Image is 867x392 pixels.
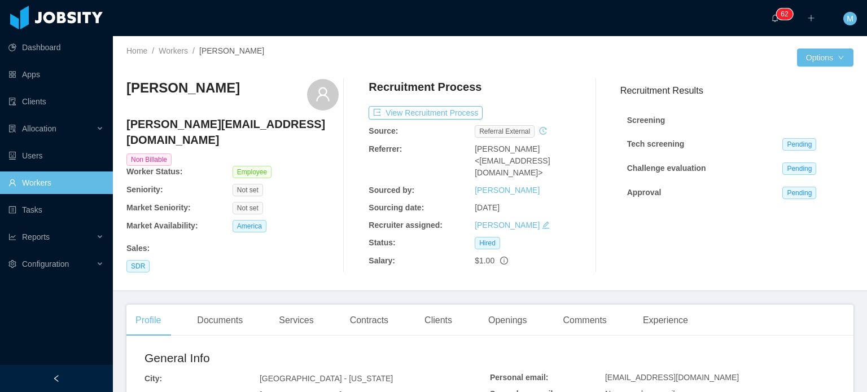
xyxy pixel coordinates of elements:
b: Source: [369,126,398,135]
button: icon: exportView Recruitment Process [369,106,483,120]
span: [PERSON_NAME] [199,46,264,55]
span: Hired [475,237,500,249]
div: Comments [554,305,616,336]
span: America [233,220,266,232]
h3: [PERSON_NAME] [126,79,240,97]
span: Not set [233,202,263,214]
i: icon: edit [542,221,550,229]
a: icon: robotUsers [8,144,104,167]
a: icon: appstoreApps [8,63,104,86]
button: Optionsicon: down [797,49,853,67]
span: Allocation [22,124,56,133]
a: Workers [159,46,188,55]
span: SDR [126,260,150,272]
p: 2 [785,8,789,20]
a: icon: auditClients [8,90,104,113]
div: Services [270,305,322,336]
span: info-circle [500,257,508,265]
div: Contracts [341,305,397,336]
i: icon: solution [8,125,16,133]
i: icon: setting [8,260,16,268]
span: Pending [782,162,816,175]
span: [GEOGRAPHIC_DATA] - [US_STATE] [260,374,393,383]
span: $1.00 [475,256,494,265]
div: Experience [634,305,697,336]
b: Status: [369,238,395,247]
b: Referrer: [369,144,402,153]
i: icon: history [539,127,547,135]
b: Market Availability: [126,221,198,230]
strong: Approval [627,188,662,197]
p: 6 [781,8,785,20]
span: Configuration [22,259,69,268]
b: Seniority: [126,185,163,194]
b: Worker Status: [126,167,182,176]
h3: Recruitment Results [620,83,853,98]
b: Sourced by: [369,186,414,195]
span: [EMAIL_ADDRESS][DOMAIN_NAME] [605,373,739,382]
strong: Challenge evaluation [627,164,706,173]
a: icon: pie-chartDashboard [8,36,104,59]
h4: Recruitment Process [369,79,481,95]
i: icon: line-chart [8,233,16,241]
b: Sales : [126,244,150,253]
span: [DATE] [475,203,500,212]
span: / [152,46,154,55]
div: Openings [479,305,536,336]
a: icon: userWorkers [8,171,104,194]
a: icon: exportView Recruitment Process [369,108,483,117]
span: Employee [233,166,272,178]
b: Personal email: [490,373,549,382]
div: Profile [126,305,170,336]
b: Sourcing date: [369,203,424,212]
sup: 62 [776,8,792,20]
strong: Tech screening [627,139,685,148]
b: Market Seniority: [126,203,191,212]
span: [PERSON_NAME] [475,144,540,153]
i: icon: user [315,86,331,102]
b: Salary: [369,256,395,265]
span: Pending [782,138,816,151]
i: icon: bell [771,14,779,22]
span: M [847,12,853,25]
i: icon: plus [807,14,815,22]
span: Reports [22,232,50,241]
span: / [192,46,195,55]
div: Clients [415,305,461,336]
span: Pending [782,187,816,199]
span: Non Billable [126,153,172,166]
a: [PERSON_NAME] [475,221,540,230]
a: [PERSON_NAME] [475,186,540,195]
h2: General Info [144,349,490,367]
div: Documents [188,305,252,336]
b: Recruiter assigned: [369,221,443,230]
span: Not set [233,184,263,196]
span: Referral external [475,125,535,138]
a: Home [126,46,147,55]
b: City: [144,374,162,383]
h4: [PERSON_NAME][EMAIL_ADDRESS][DOMAIN_NAME] [126,116,339,148]
strong: Screening [627,116,665,125]
span: <[EMAIL_ADDRESS][DOMAIN_NAME]> [475,156,550,177]
a: icon: profileTasks [8,199,104,221]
